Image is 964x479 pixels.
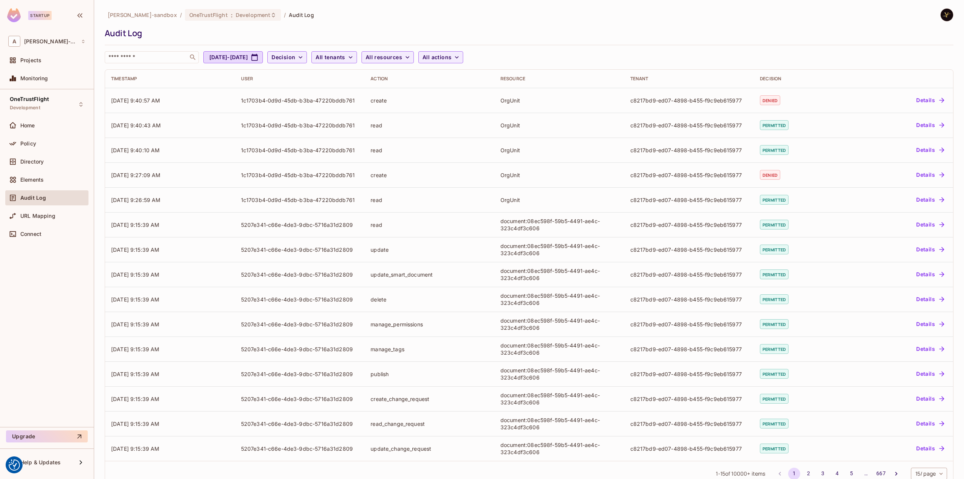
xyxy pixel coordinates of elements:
button: Details [913,219,947,231]
div: read_change_request [371,420,488,427]
div: OrgUnit [500,147,618,154]
button: Details [913,442,947,455]
span: Connect [20,231,41,237]
span: permitted [760,245,789,254]
div: read [371,147,488,154]
div: read [371,122,488,129]
div: create_change_request [371,395,488,402]
span: OneTrustFlight [189,11,228,18]
div: document:08ec598f-59b5-4491-ae4c-323c4df3c606 [500,416,618,431]
span: permitted [760,394,789,404]
button: Details [913,418,947,430]
div: 5207e341-c66e-4de3-9dbc-5716a31d2809 [241,246,359,253]
button: Details [913,368,947,380]
div: 5207e341-c66e-4de3-9dbc-5716a31d2809 [241,346,359,353]
span: [DATE] 9:15:39 AM [111,246,160,253]
div: c8217bd9-ed07-4898-b455-f9c9eb615977 [630,246,748,253]
div: 5207e341-c66e-4de3-9dbc-5716a31d2809 [241,420,359,427]
span: permitted [760,419,789,428]
span: [DATE] 9:15:39 AM [111,445,160,452]
div: Resource [500,76,618,82]
img: Revisit consent button [9,459,20,471]
button: [DATE]-[DATE] [203,51,263,63]
div: Action [371,76,488,82]
span: [DATE] 9:15:39 AM [111,321,160,327]
button: All actions [418,51,463,63]
span: A [8,36,20,47]
span: Help & Updates [20,459,61,465]
button: Consent Preferences [9,459,20,471]
div: User [241,76,359,82]
li: / [284,11,286,18]
div: update_smart_document [371,271,488,278]
div: 1c1703b4-0d9d-45db-b3ba-47220bddb761 [241,97,359,104]
span: [DATE] 9:15:39 AM [111,421,160,427]
div: 5207e341-c66e-4de3-9dbc-5716a31d2809 [241,445,359,452]
button: Details [913,318,947,330]
button: Details [913,194,947,206]
button: Decision [267,51,307,63]
div: delete [371,296,488,303]
div: Tenant [630,76,748,82]
span: denied [760,95,780,105]
div: create [371,97,488,104]
button: Details [913,243,947,256]
div: manage_tags [371,346,488,353]
span: [DATE] 9:26:59 AM [111,197,161,203]
div: document:08ec598f-59b5-4491-ae4c-323c4df3c606 [500,242,618,257]
span: [DATE] 9:40:10 AM [111,147,160,153]
span: Directory [20,159,44,165]
div: 5207e341-c66e-4de3-9dbc-5716a31d2809 [241,271,359,278]
div: document:08ec598f-59b5-4491-ae4c-323c4df3c606 [500,367,618,381]
button: Details [913,169,947,181]
span: Projects [20,57,41,63]
span: permitted [760,195,789,205]
div: 1c1703b4-0d9d-45db-b3ba-47220bddb761 [241,147,359,154]
div: document:08ec598f-59b5-4491-ae4c-323c4df3c606 [500,267,618,282]
div: OrgUnit [500,122,618,129]
span: Development [10,105,40,111]
span: [DATE] 9:15:39 AM [111,222,160,228]
span: permitted [760,120,789,130]
li: / [180,11,182,18]
span: URL Mapping [20,213,55,219]
div: 5207e341-c66e-4de3-9dbc-5716a31d2809 [241,221,359,228]
button: Details [913,119,947,131]
div: OrgUnit [500,171,618,179]
button: All tenants [311,51,357,63]
div: document:08ec598f-59b5-4491-ae4c-323c4df3c606 [500,317,618,331]
div: 5207e341-c66e-4de3-9dbc-5716a31d2809 [241,395,359,402]
span: OneTrustFlight [10,96,49,102]
span: Audit Log [289,11,314,18]
div: read [371,221,488,228]
span: permitted [760,145,789,155]
div: publish [371,370,488,378]
button: Details [913,94,947,106]
div: document:08ec598f-59b5-4491-ae4c-323c4df3c606 [500,217,618,232]
div: document:08ec598f-59b5-4491-ae4c-323c4df3c606 [500,441,618,456]
div: create [371,171,488,179]
span: the active workspace [108,11,177,18]
div: OrgUnit [500,97,618,104]
div: c8217bd9-ed07-4898-b455-f9c9eb615977 [630,147,748,154]
div: c8217bd9-ed07-4898-b455-f9c9eb615977 [630,321,748,328]
span: : [230,12,233,18]
div: c8217bd9-ed07-4898-b455-f9c9eb615977 [630,346,748,353]
span: [DATE] 9:27:09 AM [111,172,161,178]
div: c8217bd9-ed07-4898-b455-f9c9eb615977 [630,296,748,303]
div: Audit Log [105,28,950,39]
div: document:08ec598f-59b5-4491-ae4c-323c4df3c606 [500,342,618,356]
div: update [371,246,488,253]
div: 1c1703b4-0d9d-45db-b3ba-47220bddb761 [241,196,359,204]
div: … [860,470,872,477]
span: All actions [423,53,451,62]
div: Decision [760,76,842,82]
button: Upgrade [6,430,88,442]
span: permitted [760,444,789,453]
img: SReyMgAAAABJRU5ErkJggg== [7,8,21,22]
span: The full list contains 123852 items. To access the end of the list, adjust the filters [731,470,750,477]
span: permitted [760,344,789,354]
span: permitted [760,369,789,379]
div: 5207e341-c66e-4de3-9dbc-5716a31d2809 [241,321,359,328]
span: [DATE] 9:15:39 AM [111,371,160,377]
